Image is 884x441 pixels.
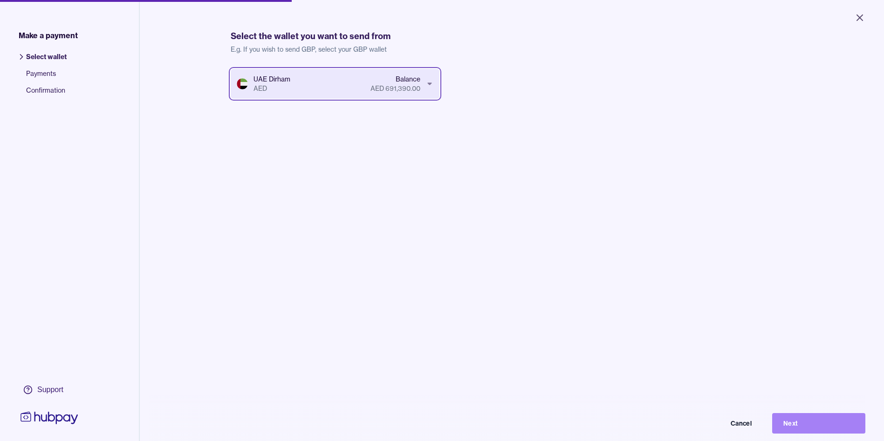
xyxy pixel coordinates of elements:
[231,45,793,54] p: E.g. If you wish to send GBP, select your GBP wallet
[231,30,793,43] h1: Select the wallet you want to send from
[670,413,763,434] button: Cancel
[37,385,63,395] div: Support
[19,30,78,41] span: Make a payment
[26,86,67,102] span: Confirmation
[19,380,80,400] a: Support
[843,7,877,28] button: Close
[772,413,865,434] button: Next
[26,52,67,69] span: Select wallet
[26,69,67,86] span: Payments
